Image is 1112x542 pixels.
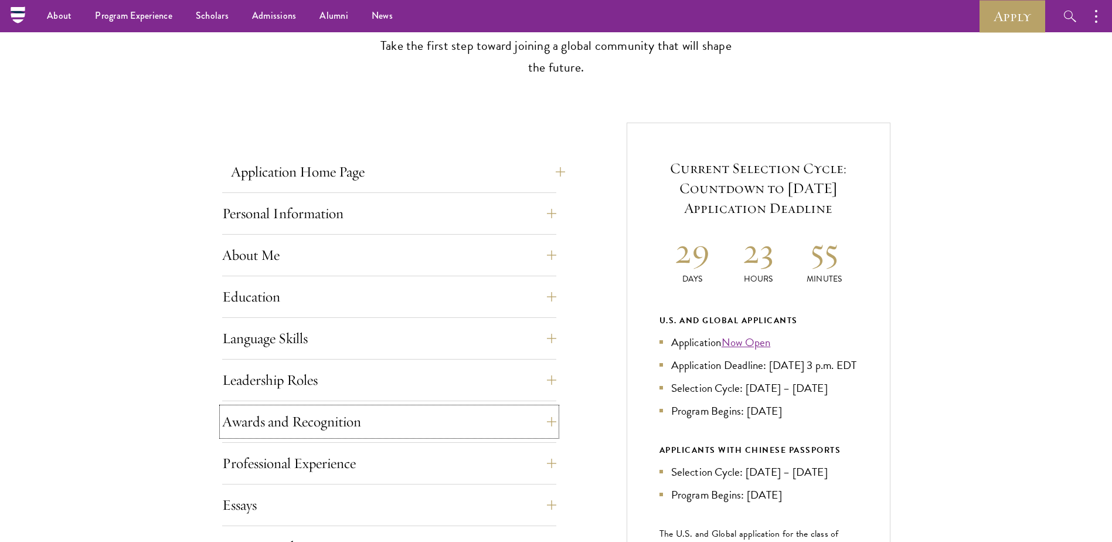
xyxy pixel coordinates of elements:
li: Selection Cycle: [DATE] – [DATE] [659,380,858,397]
button: Essays [222,491,556,519]
button: Application Home Page [231,158,565,186]
button: Professional Experience [222,449,556,477]
button: Awards and Recognition [222,408,556,436]
li: Selection Cycle: [DATE] – [DATE] [659,463,858,480]
li: Application [659,334,858,351]
button: About Me [222,241,556,269]
button: Leadership Roles [222,366,556,394]
button: Education [222,283,556,311]
h2: 23 [725,229,791,273]
div: U.S. and Global Applicants [659,313,858,328]
a: Now Open [722,334,771,351]
li: Program Begins: [DATE] [659,486,858,503]
p: Hours [725,273,791,285]
p: Minutes [791,273,858,285]
div: APPLICANTS WITH CHINESE PASSPORTS [659,443,858,458]
button: Language Skills [222,324,556,353]
p: Take the first step toward joining a global community that will shape the future. [375,35,738,79]
p: Days [659,273,726,285]
button: Personal Information [222,199,556,228]
li: Application Deadline: [DATE] 3 p.m. EDT [659,357,858,374]
li: Program Begins: [DATE] [659,402,858,419]
h2: 55 [791,229,858,273]
h5: Current Selection Cycle: Countdown to [DATE] Application Deadline [659,158,858,218]
h2: 29 [659,229,726,273]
